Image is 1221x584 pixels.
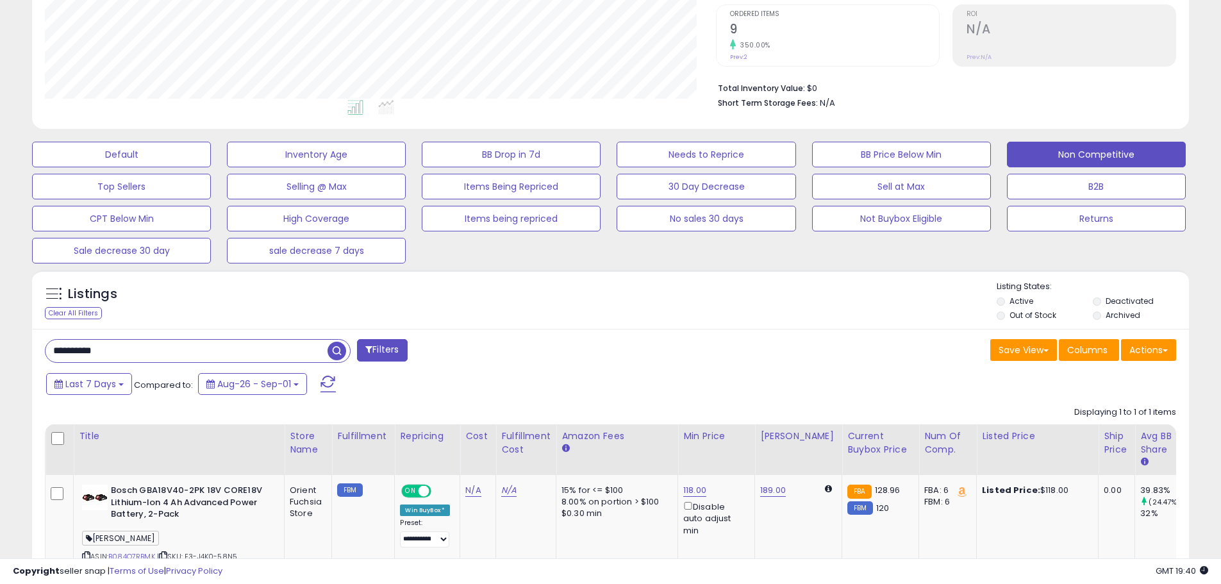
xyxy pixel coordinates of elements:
button: Items being repriced [422,206,601,231]
span: Ordered Items [730,11,939,18]
button: Actions [1121,339,1176,361]
div: seller snap | | [13,565,222,578]
button: Sell at Max [812,174,991,199]
div: 32% [1140,508,1192,519]
span: [PERSON_NAME] [82,531,159,546]
a: 118.00 [683,484,706,497]
label: Out of Stock [1009,310,1056,321]
div: Repricing [400,430,454,443]
small: Prev: N/A [967,53,992,61]
label: Deactivated [1106,296,1154,306]
div: Min Price [683,430,749,443]
b: Total Inventory Value: [718,83,805,94]
small: Amazon Fees. [561,443,569,455]
button: 30 Day Decrease [617,174,795,199]
span: Last 7 Days [65,378,116,390]
small: FBA [847,485,871,499]
span: | SKU: E3-J4K0-58N5 [157,551,237,562]
div: 39.83% [1140,485,1192,496]
div: Win BuyBox * [400,505,450,516]
div: Cost [465,430,490,443]
div: FBA: 6 [924,485,967,496]
div: ASIN: [82,485,274,576]
small: FBM [847,501,872,515]
button: Not Buybox Eligible [812,206,991,231]
span: Columns [1067,344,1108,356]
button: Top Sellers [32,174,211,199]
button: BB Price Below Min [812,142,991,167]
div: Ship Price [1104,430,1129,456]
span: ON [403,486,419,497]
button: Needs to Reprice [617,142,795,167]
div: $0.30 min [561,508,668,519]
span: OFF [429,486,450,497]
button: Aug-26 - Sep-01 [198,373,307,395]
button: High Coverage [227,206,406,231]
small: Avg BB Share. [1140,456,1148,468]
small: 350.00% [736,40,770,50]
div: Displaying 1 to 1 of 1 items [1074,406,1176,419]
button: Last 7 Days [46,373,132,395]
div: Num of Comp. [924,430,971,456]
button: Non Competitive [1007,142,1186,167]
button: Inventory Age [227,142,406,167]
div: 0.00 [1104,485,1125,496]
button: Items Being Repriced [422,174,601,199]
div: Title [79,430,279,443]
div: Store Name [290,430,326,456]
h2: 9 [730,22,939,39]
small: (24.47%) [1149,497,1180,507]
div: Fulfillment Cost [501,430,551,456]
button: B2B [1007,174,1186,199]
button: BB Drop in 7d [422,142,601,167]
button: CPT Below Min [32,206,211,231]
button: Default [32,142,211,167]
a: 189.00 [760,484,786,497]
label: Archived [1106,310,1140,321]
a: Terms of Use [110,565,164,577]
div: Orient Fuchsia Store [290,485,322,520]
label: Active [1009,296,1033,306]
b: Bosch GBA18V40-2PK 18V CORE18V Lithium-Ion 4 Ah Advanced Power Battery, 2-Pack [111,485,267,524]
div: 8.00% on portion > $100 [561,496,668,508]
div: Disable auto adjust min [683,499,745,537]
button: Returns [1007,206,1186,231]
button: Selling @ Max [227,174,406,199]
button: Save View [990,339,1057,361]
h2: N/A [967,22,1175,39]
div: Listed Price [982,430,1093,443]
div: Clear All Filters [45,307,102,319]
button: sale decrease 7 days [227,238,406,263]
span: 120 [876,502,889,514]
strong: Copyright [13,565,60,577]
span: Aug-26 - Sep-01 [217,378,291,390]
span: Compared to: [134,379,193,391]
b: Short Term Storage Fees: [718,97,818,108]
div: FBM: 6 [924,496,967,508]
span: 128.96 [875,484,901,496]
h5: Listings [68,285,117,303]
div: 15% for <= $100 [561,485,668,496]
span: N/A [820,97,835,109]
button: No sales 30 days [617,206,795,231]
div: $118.00 [982,485,1088,496]
small: FBM [337,483,362,497]
div: Preset: [400,519,450,547]
img: 31xXZs09QzL._SL40_.jpg [82,485,108,510]
button: Sale decrease 30 day [32,238,211,263]
span: ROI [967,11,1175,18]
li: $0 [718,79,1167,95]
a: N/A [465,484,481,497]
a: B084Q7RBMK [108,551,155,562]
a: Privacy Policy [166,565,222,577]
button: Filters [357,339,407,362]
div: Current Buybox Price [847,430,913,456]
button: Columns [1059,339,1119,361]
div: Avg BB Share [1140,430,1187,456]
div: Fulfillment [337,430,389,443]
b: Listed Price: [982,484,1040,496]
div: [PERSON_NAME] [760,430,836,443]
a: N/A [501,484,517,497]
div: Amazon Fees [561,430,672,443]
span: 2025-09-9 19:40 GMT [1156,565,1208,577]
